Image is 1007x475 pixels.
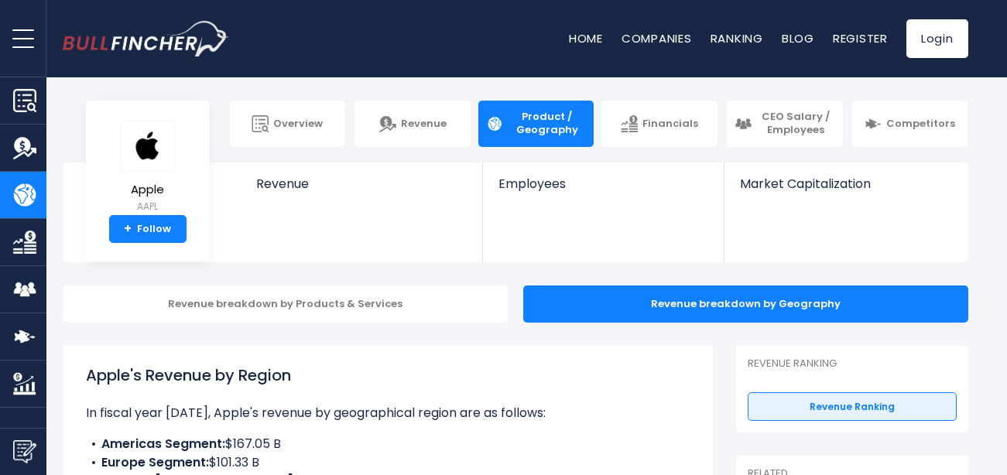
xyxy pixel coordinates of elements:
a: Go to homepage [63,21,229,56]
a: Login [906,19,968,58]
span: Product / Geography [508,111,587,137]
div: Revenue breakdown by Geography [523,285,968,323]
li: $167.05 B [86,435,690,453]
a: Employees [483,162,724,217]
p: In fiscal year [DATE], Apple's revenue by geographical region are as follows: [86,404,690,422]
a: Competitors [852,101,968,147]
a: Revenue [355,101,471,147]
a: Revenue Ranking [748,392,957,422]
a: CEO Salary / Employees [727,101,843,147]
a: Companies [622,30,692,46]
li: $101.33 B [86,453,690,472]
span: Apple [121,183,175,196]
b: Americas Segment: [101,435,225,453]
a: Product / Geography [478,101,594,147]
a: Register [833,30,888,46]
span: CEO Salary / Employees [756,111,835,137]
a: Blog [782,30,814,46]
a: Apple AAPL [120,119,176,216]
a: Home [569,30,603,46]
div: Revenue breakdown by Products & Services [63,285,508,323]
a: Overview [230,101,346,147]
a: +Follow [109,215,187,243]
span: Revenue [401,118,447,131]
a: Revenue [241,162,483,217]
p: Revenue Ranking [748,357,957,371]
img: bullfincher logo [63,21,229,56]
span: Market Capitalization [740,176,950,191]
small: AAPL [121,200,175,214]
a: Market Capitalization [724,162,966,217]
a: Financials [601,101,718,147]
span: Competitors [886,118,955,131]
b: Europe Segment: [101,453,209,471]
span: Revenue [256,176,468,191]
span: Employees [498,176,708,191]
span: Overview [273,118,323,131]
strong: + [124,222,132,236]
a: Ranking [711,30,763,46]
span: Financials [642,118,698,131]
h1: Apple's Revenue by Region [86,364,690,387]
